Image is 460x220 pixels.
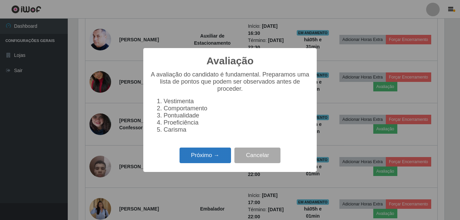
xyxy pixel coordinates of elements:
li: Carisma [164,126,310,133]
li: Proeficiência [164,119,310,126]
p: A avaliação do candidato é fundamental. Preparamos uma lista de pontos que podem ser observados a... [150,71,310,92]
button: Cancelar [234,148,280,163]
li: Vestimenta [164,98,310,105]
button: Próximo → [180,148,231,163]
li: Comportamento [164,105,310,112]
h2: Avaliação [207,55,254,67]
li: Pontualidade [164,112,310,119]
